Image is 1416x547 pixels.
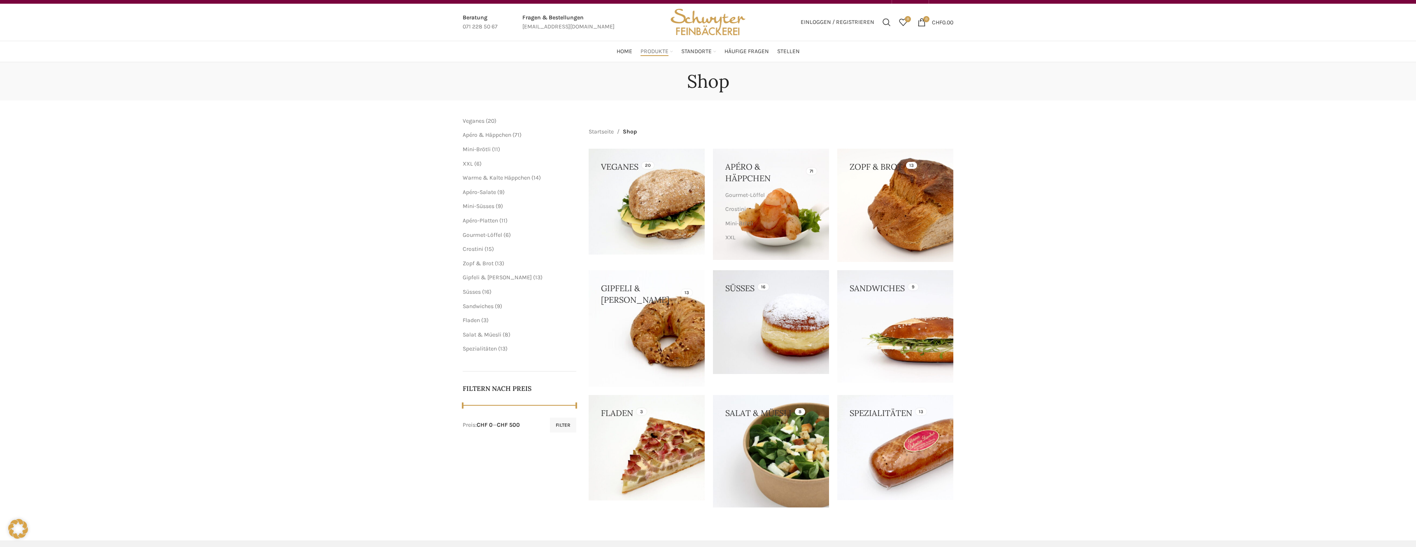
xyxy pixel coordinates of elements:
span: 0 [905,16,911,22]
span: 6 [505,231,509,238]
a: 0 CHF0.00 [913,14,957,30]
a: Gourmet-Löffel [725,188,815,202]
a: Spezialitäten [463,345,497,352]
a: Produkte [640,43,673,60]
img: Bäckerei Schwyter [668,4,748,41]
span: 6 [476,160,480,167]
a: Süsses [463,288,481,295]
div: Preis: — [463,421,520,429]
a: Fladen [463,317,480,324]
a: Crostini [463,245,483,252]
a: Infobox link [463,13,498,32]
span: 14 [533,174,539,181]
span: 20 [488,117,494,124]
a: Standorte [681,43,716,60]
span: 11 [494,146,498,153]
span: 9 [497,303,500,310]
a: Apéro & Häppchen [463,131,511,138]
span: CHF 500 [497,421,520,428]
span: Produkte [640,48,668,56]
bdi: 0.00 [932,19,953,26]
a: Startseite [589,127,614,136]
a: Infobox link [522,13,615,32]
a: Apéro-Platten [463,217,498,224]
span: 13 [497,260,502,267]
span: Stellen [777,48,800,56]
span: CHF 0 [477,421,493,428]
a: Mini-Süsses [463,203,494,210]
a: Zopf & Brot [463,260,494,267]
a: Site logo [668,18,748,25]
a: Suchen [878,14,895,30]
span: 71 [515,131,519,138]
span: Häufige Fragen [724,48,769,56]
h1: Shop [687,70,729,92]
a: Mini-Brötli [463,146,491,153]
a: Mini-Brötli [725,217,815,231]
a: XXL [463,160,473,167]
h5: Filtern nach Preis [463,384,576,393]
a: Stellen [777,43,800,60]
span: 9 [498,203,501,210]
a: Sandwiches [463,303,494,310]
span: 0 [923,16,929,22]
button: Filter [550,418,576,432]
span: 15 [487,245,492,252]
a: Crostini [725,202,815,216]
nav: Breadcrumb [589,127,637,136]
span: Home [617,48,632,56]
a: Häufige Fragen [724,43,769,60]
span: 9 [499,189,503,196]
span: Einloggen / Registrieren [801,19,874,25]
a: Salat & Müesli [463,331,501,338]
a: Veganes [463,117,484,124]
a: Home [617,43,632,60]
div: Main navigation [459,43,957,60]
a: Gourmet-Löffel [463,231,502,238]
div: Meine Wunschliste [895,14,911,30]
span: 8 [505,331,508,338]
span: 13 [500,345,505,352]
a: 0 [895,14,911,30]
span: CHF [932,19,942,26]
a: Warme & Kalte Häppchen [725,245,815,259]
a: Apéro-Salate [463,189,496,196]
a: Warme & Kalte Häppchen [463,174,530,181]
a: Gipfeli & [PERSON_NAME] [463,274,532,281]
span: 13 [535,274,540,281]
span: Shop [623,127,637,136]
span: 11 [501,217,505,224]
span: 16 [484,288,489,295]
span: Standorte [681,48,712,56]
span: 3 [483,317,487,324]
a: XXL [725,231,815,245]
a: Einloggen / Registrieren [796,14,878,30]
